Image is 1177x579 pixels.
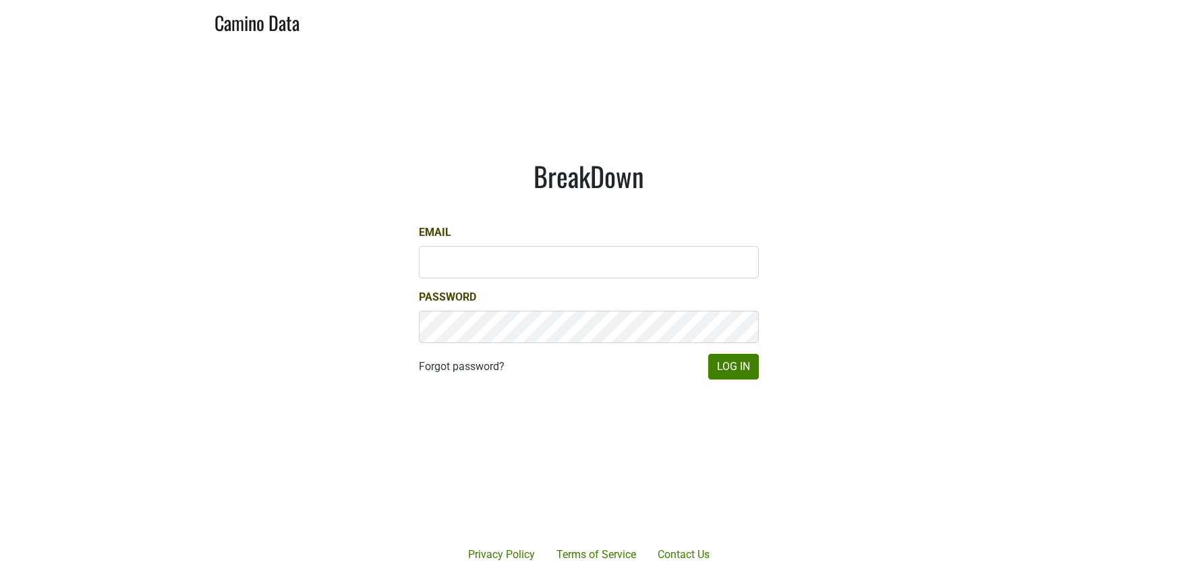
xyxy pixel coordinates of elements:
[419,359,505,375] a: Forgot password?
[647,541,720,568] a: Contact Us
[214,5,299,37] a: Camino Data
[708,354,759,379] button: Log In
[419,224,451,241] label: Email
[546,541,647,568] a: Terms of Service
[457,541,546,568] a: Privacy Policy
[419,289,476,305] label: Password
[419,160,759,192] h1: BreakDown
